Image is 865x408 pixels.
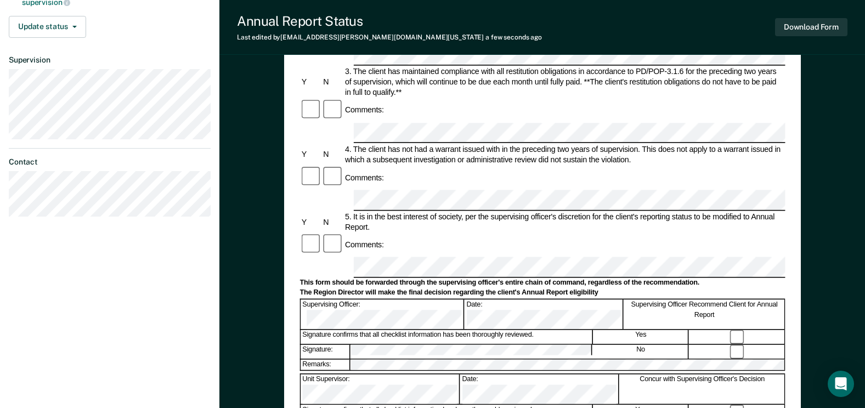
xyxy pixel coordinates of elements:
[9,16,86,38] button: Update status
[620,374,785,404] div: Concur with Supervising Officer's Decision
[301,299,463,329] div: Supervising Officer:
[299,288,785,297] div: The Region Director will make the final decision regarding the client's Annual Report eligibility
[299,217,321,227] div: Y
[301,374,460,404] div: Unit Supervisor:
[343,105,386,115] div: Comments:
[828,371,854,397] div: Open Intercom Messenger
[593,330,689,344] div: Yes
[321,149,343,160] div: N
[299,279,785,287] div: This form should be forwarded through the supervising officer's entire chain of command, regardle...
[301,359,350,370] div: Remarks:
[775,18,847,36] button: Download Form
[343,66,785,98] div: 3. The client has maintained compliance with all restitution obligations in accordance to PD/POP-...
[299,77,321,87] div: Y
[465,299,624,329] div: Date:
[9,55,211,65] dt: Supervision
[237,33,542,41] div: Last edited by [EMAIL_ADDRESS][PERSON_NAME][DOMAIN_NAME][US_STATE]
[321,77,343,87] div: N
[343,211,785,232] div: 5. It is in the best interest of society, per the supervising officer's discretion for the client...
[9,157,211,167] dt: Contact
[593,344,688,358] div: No
[321,217,343,227] div: N
[343,144,785,165] div: 4. The client has not had a warrant issued with in the preceding two years of supervision. This d...
[301,330,592,344] div: Signature confirms that all checklist information has been thoroughly reviewed.
[299,149,321,160] div: Y
[301,344,350,358] div: Signature:
[460,374,619,404] div: Date:
[237,13,542,29] div: Annual Report Status
[485,33,542,41] span: a few seconds ago
[343,240,386,250] div: Comments:
[624,299,785,329] div: Supervising Officer Recommend Client for Annual Report
[343,172,386,183] div: Comments:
